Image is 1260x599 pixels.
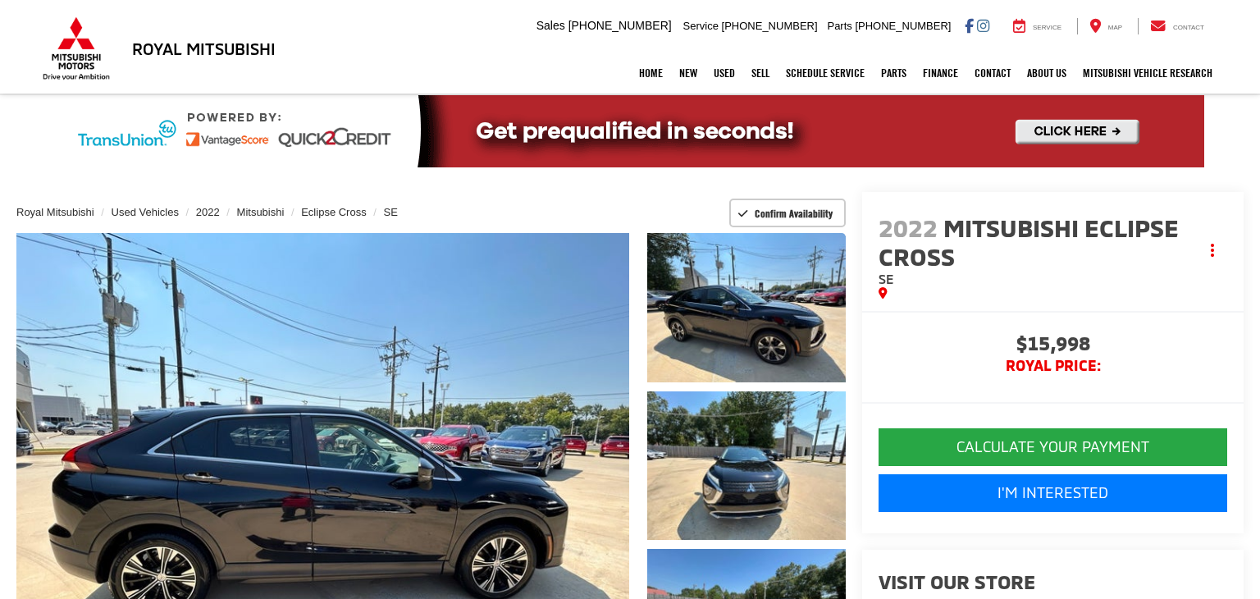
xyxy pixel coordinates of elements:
[645,390,847,542] img: 2022 Mitsubishi Eclipse Cross SE
[536,19,565,32] span: Sales
[568,19,672,32] span: [PHONE_NUMBER]
[915,53,966,94] a: Finance
[1075,53,1221,94] a: Mitsubishi Vehicle Research
[39,16,113,80] img: Mitsubishi
[722,20,818,32] span: [PHONE_NUMBER]
[196,206,220,218] a: 2022
[301,206,366,218] a: Eclipse Cross
[1198,236,1227,265] button: Actions
[132,39,276,57] h3: Royal Mitsubishi
[647,233,846,382] a: Expand Photo 1
[827,20,851,32] span: Parts
[1019,53,1075,94] a: About Us
[977,19,989,32] a: Instagram: Click to visit our Instagram page
[1173,24,1204,31] span: Contact
[729,199,847,227] button: Confirm Availability
[879,213,1179,271] span: Mitsubishi Eclipse Cross
[743,53,778,94] a: Sell
[879,428,1227,466] button: CALCULATE YOUR PAYMENT
[384,206,398,218] a: SE
[237,206,285,218] a: Mitsubishi
[879,358,1227,374] span: Royal PRICE:
[16,206,94,218] a: Royal Mitsubishi
[1108,24,1122,31] span: Map
[671,53,705,94] a: New
[778,53,873,94] a: Schedule Service: Opens in a new tab
[855,20,951,32] span: [PHONE_NUMBER]
[1001,18,1074,34] a: Service
[1033,24,1061,31] span: Service
[873,53,915,94] a: Parts: Opens in a new tab
[879,213,938,242] span: 2022
[965,19,974,32] a: Facebook: Click to visit our Facebook page
[647,391,846,541] a: Expand Photo 2
[879,571,1227,592] h2: Visit our Store
[879,474,1227,512] a: I'm Interested
[56,95,1204,167] img: Quick2Credit
[1211,244,1214,257] span: dropdown dots
[645,231,847,384] img: 2022 Mitsubishi Eclipse Cross SE
[683,20,719,32] span: Service
[631,53,671,94] a: Home
[966,53,1019,94] a: Contact
[879,271,894,286] span: SE
[1077,18,1134,34] a: Map
[112,206,179,218] a: Used Vehicles
[879,333,1227,358] span: $15,998
[1138,18,1217,34] a: Contact
[755,207,833,220] span: Confirm Availability
[705,53,743,94] a: Used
